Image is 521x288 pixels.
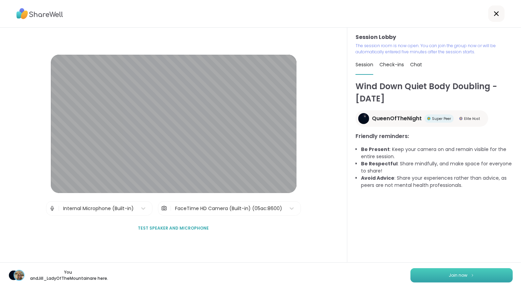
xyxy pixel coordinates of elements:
span: Elite Host [464,116,480,121]
img: Microphone [49,202,55,215]
img: ShareWell Logo [16,6,63,22]
h3: Session Lobby [356,33,513,41]
img: QueenOfTheNight [9,271,18,280]
img: Elite Host [459,117,463,120]
b: Avoid Advice [361,175,394,181]
b: Be Respectful [361,160,397,167]
span: Check-ins [379,61,404,68]
span: Test speaker and microphone [138,225,209,231]
span: QueenOfTheNight [372,114,422,123]
span: Chat [410,61,422,68]
img: Super Peer [427,117,431,120]
button: Test speaker and microphone [135,221,212,235]
li: : Share mindfully, and make space for everyone to share! [361,160,513,175]
h1: Wind Down Quiet Body Doubling - [DATE] [356,80,513,105]
span: Session [356,61,373,68]
span: | [58,202,60,215]
h3: Friendly reminders: [356,132,513,140]
a: QueenOfTheNightQueenOfTheNightSuper PeerSuper PeerElite HostElite Host [356,110,488,127]
li: : Keep your camera on and remain visible for the entire session. [361,146,513,160]
img: QueenOfTheNight [358,113,369,124]
div: FaceTime HD Camera (Built-in) (05ac:8600) [175,205,282,212]
img: Jill_LadyOfTheMountain [14,271,24,280]
span: Join now [449,272,468,278]
span: Super Peer [432,116,451,121]
img: ShareWell Logomark [471,273,475,277]
span: | [170,202,172,215]
li: : Share your experiences rather than advice, as peers are not mental health professionals. [361,175,513,189]
p: You and Jill_LadyOfTheMountain are here. [30,269,106,282]
p: The session room is now open. You can join the group now or will be automatically entered five mi... [356,43,513,55]
div: Internal Microphone (Built-in) [63,205,134,212]
button: Join now [410,268,513,283]
b: Be Present [361,146,390,153]
img: Camera [161,202,167,215]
